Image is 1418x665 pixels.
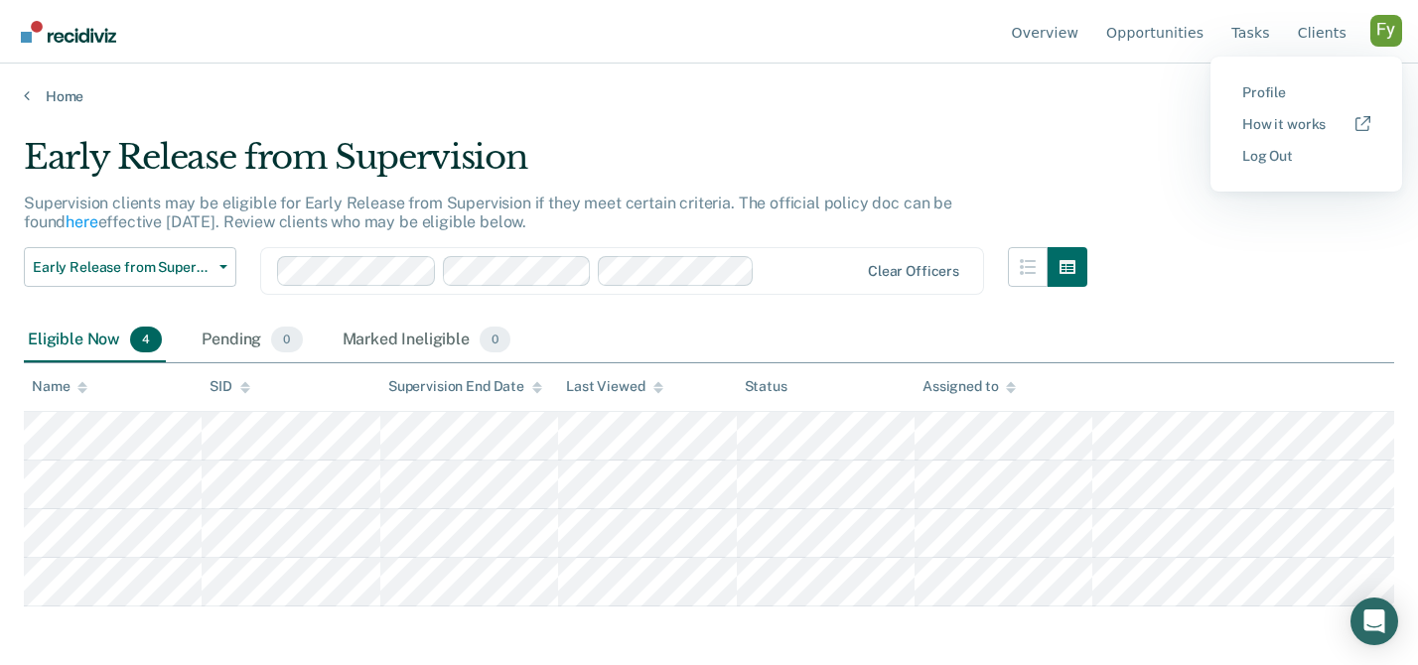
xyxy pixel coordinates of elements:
span: 0 [480,327,510,352]
div: Last Viewed [566,378,662,395]
div: Name [32,378,87,395]
div: Supervision End Date [388,378,542,395]
span: 0 [271,327,302,352]
button: Early Release from Supervision [24,247,236,287]
a: Profile [1242,84,1370,101]
div: Clear officers [868,263,959,280]
div: Status [745,378,787,395]
div: Assigned to [922,378,1016,395]
div: SID [210,378,250,395]
div: Pending0 [198,319,306,362]
span: Early Release from Supervision [33,259,212,276]
a: here [66,212,97,231]
a: Home [24,87,1394,105]
div: Marked Ineligible0 [339,319,515,362]
button: Profile dropdown button [1370,15,1402,47]
span: 4 [130,327,162,352]
div: Early Release from Supervision [24,137,1087,194]
div: Eligible Now4 [24,319,166,362]
div: Open Intercom Messenger [1350,598,1398,645]
a: Log Out [1242,148,1370,165]
p: Supervision clients may be eligible for Early Release from Supervision if they meet certain crite... [24,194,952,231]
img: Recidiviz [21,21,116,43]
a: How it works [1242,116,1370,133]
div: Profile menu [1210,57,1402,192]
